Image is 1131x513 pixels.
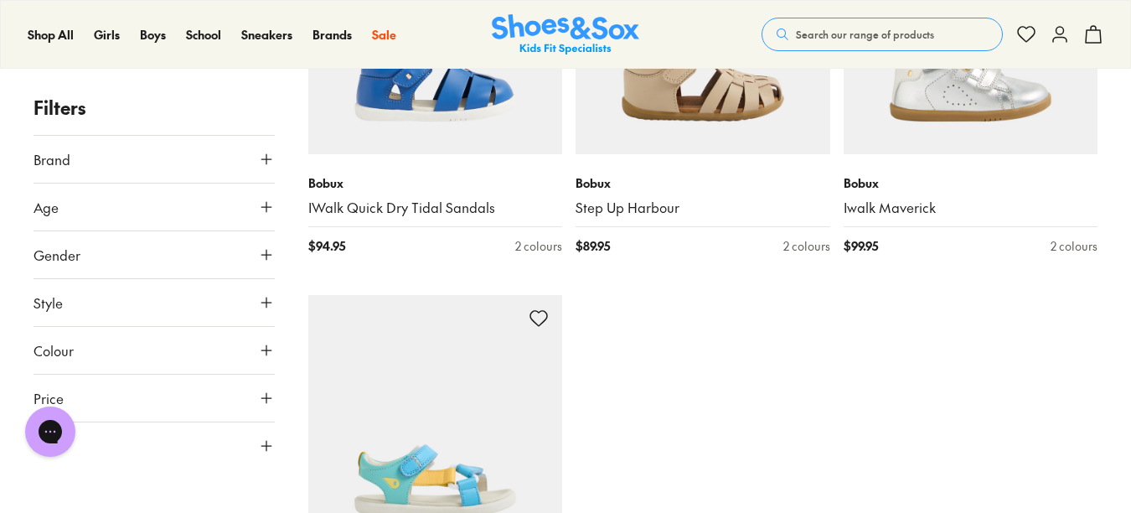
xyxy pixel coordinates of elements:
p: Bobux [576,174,830,192]
span: Colour [34,340,74,360]
p: Filters [34,94,275,122]
span: Age [34,197,59,217]
button: Colour [34,327,275,374]
span: $ 99.95 [844,237,878,255]
a: Shop All [28,26,74,44]
span: Sale [372,26,396,43]
button: Gender [34,231,275,278]
span: Brands [312,26,352,43]
a: Step Up Harbour [576,199,830,217]
button: Search our range of products [762,18,1003,51]
a: School [186,26,221,44]
a: Iwalk Maverick [844,199,1098,217]
a: Sale [372,26,396,44]
a: Shoes & Sox [492,14,639,55]
div: 2 colours [1051,237,1097,255]
img: SNS_Logo_Responsive.svg [492,14,639,55]
span: Search our range of products [796,27,934,42]
p: Bobux [844,174,1098,192]
button: Age [34,184,275,231]
span: School [186,26,221,43]
a: Brands [312,26,352,44]
span: Style [34,293,63,313]
span: Shop All [28,26,74,43]
iframe: Gorgias live chat messenger [17,401,84,463]
span: $ 94.95 [308,237,345,255]
span: Price [34,388,64,408]
a: Girls [94,26,120,44]
span: Sneakers [241,26,292,43]
span: $ 89.95 [576,237,610,255]
span: Brand [34,149,70,169]
div: 2 colours [515,237,562,255]
span: Girls [94,26,120,43]
a: Sneakers [241,26,292,44]
button: Size [34,422,275,469]
span: Boys [140,26,166,43]
button: Style [34,279,275,326]
a: IWalk Quick Dry Tidal Sandals [308,199,563,217]
button: Brand [34,136,275,183]
p: Bobux [308,174,563,192]
button: Price [34,375,275,422]
div: 2 colours [783,237,830,255]
a: Boys [140,26,166,44]
span: Gender [34,245,80,265]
